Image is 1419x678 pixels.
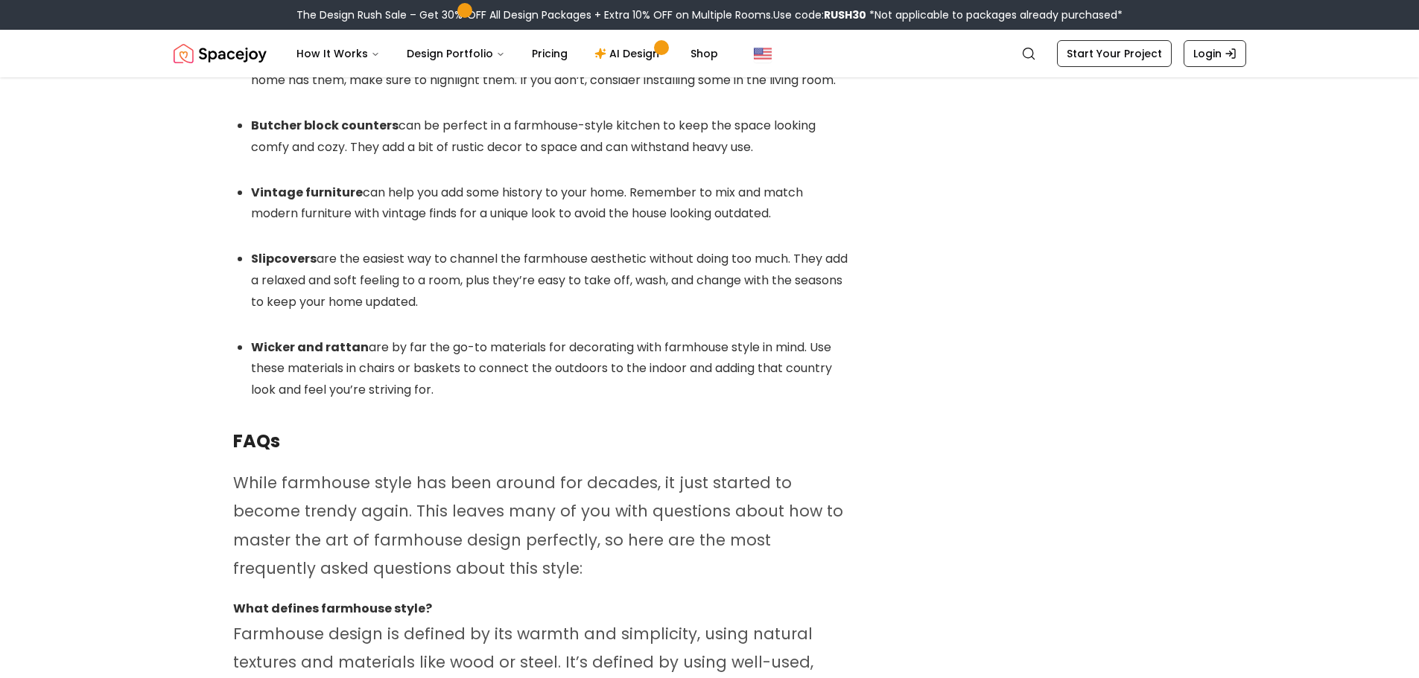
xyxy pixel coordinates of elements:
img: Spacejoy Logo [174,39,267,68]
button: How It Works [285,39,392,68]
span: can be perfect in a farmhouse-style kitchen to keep the space looking comfy and cozy. They add a ... [251,117,816,156]
span: can help you add some history to your home. Remember to mix and match modern furniture with vinta... [251,184,803,223]
span: Use code: [773,7,866,22]
strong: Vintage furniture [251,184,363,201]
span: are by far the go-to materials for decorating with farmhouse style in mind. Use these materials i... [251,339,832,399]
a: Pricing [520,39,580,68]
a: Spacejoy [174,39,267,68]
a: AI Design [582,39,676,68]
strong: FAQs [233,429,280,453]
a: Login [1184,40,1246,67]
b: RUSH30 [824,7,866,22]
strong: Wicker and rattan [251,339,369,356]
button: Design Portfolio [395,39,517,68]
div: The Design Rush Sale – Get 30% OFF All Design Packages + Extra 10% OFF on Multiple Rooms. [296,7,1123,22]
span: *Not applicable to packages already purchased* [866,7,1123,22]
nav: Main [285,39,730,68]
a: Start Your Project [1057,40,1172,67]
span: While farmhouse style has been around for decades, it just started to become trendy again. This l... [233,472,843,578]
nav: Global [174,30,1246,77]
strong: What defines farmhouse style? [233,600,432,617]
span: are the easiest way to channel the farmhouse aesthetic without doing too much. They add a relaxed... [251,250,848,310]
img: United States [754,45,772,63]
a: Shop [679,39,730,68]
strong: Slipcovers [251,250,317,267]
strong: Butcher block counters [251,117,399,134]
